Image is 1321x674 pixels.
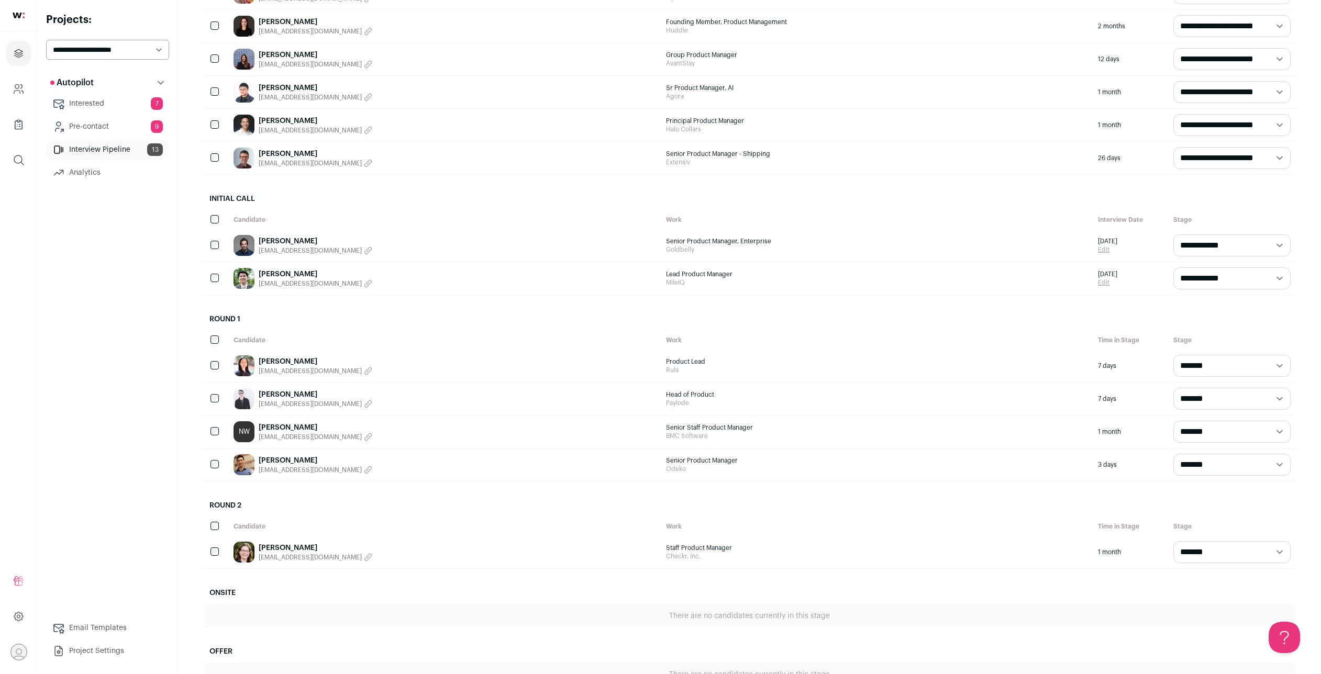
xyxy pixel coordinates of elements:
div: Work [661,517,1093,536]
span: BMC Software [666,432,1088,440]
span: 7 [151,97,163,110]
span: Odeko [666,465,1088,473]
span: [DATE] [1098,237,1117,245]
img: 18a3d426ff526b33f88b6c254d487cc08cf127079a29523f3a0c8d2b522687ca [234,148,254,168]
span: Founding Member, Product Management [666,18,1088,26]
span: [EMAIL_ADDRESS][DOMAIN_NAME] [259,27,362,36]
a: Interested7 [46,93,169,114]
button: [EMAIL_ADDRESS][DOMAIN_NAME] [259,553,372,561]
button: [EMAIL_ADDRESS][DOMAIN_NAME] [259,159,372,167]
a: [PERSON_NAME] [259,356,372,367]
a: Project Settings [46,641,169,661]
img: wellfound-shorthand-0d5821cbd27db2630d0214b213865d53afaa358527fdda9d0ea32b1df1b89c2c.svg [13,13,25,18]
span: Group Product Manager [666,51,1088,59]
img: 4bd04461b972e4e6e071de63c00bd977fdcc87e33199308e8647598750e450b7.jpg [234,49,254,70]
span: [EMAIL_ADDRESS][DOMAIN_NAME] [259,60,362,69]
div: Work [661,210,1093,229]
div: 3 days [1093,448,1168,481]
button: [EMAIL_ADDRESS][DOMAIN_NAME] [259,466,372,474]
a: [PERSON_NAME] [259,269,372,279]
span: Senior Product Manager [666,456,1088,465]
span: [EMAIL_ADDRESS][DOMAIN_NAME] [259,433,362,441]
span: Product Lead [666,357,1088,366]
div: Candidate [228,210,661,229]
span: [EMAIL_ADDRESS][DOMAIN_NAME] [259,553,362,561]
div: Candidate [228,517,661,536]
div: 1 month [1093,415,1168,448]
span: Staff Product Manager [666,544,1088,552]
img: 59a2ab01e01a1206e2efe9fb3d5743defac721fdbd447e0da7f678ea5b24c938 [234,268,254,289]
span: Halo Collars [666,125,1088,133]
a: NW [234,421,254,442]
span: [EMAIL_ADDRESS][DOMAIN_NAME] [259,93,362,102]
div: 26 days [1093,142,1168,174]
span: Senior Product Manager, Enterprise [666,237,1088,245]
a: [PERSON_NAME] [259,116,372,126]
button: [EMAIL_ADDRESS][DOMAIN_NAME] [259,400,372,408]
div: Time in Stage [1093,517,1168,536]
button: [EMAIL_ADDRESS][DOMAIN_NAME] [259,279,372,288]
a: [PERSON_NAME] [259,389,372,400]
div: Interview Date [1093,210,1168,229]
a: [PERSON_NAME] [259,17,372,27]
div: 1 month [1093,536,1168,568]
span: Extensiv [666,158,1088,166]
img: 5a4daf518ca626265b75adb562b33f7e3867652692cd45a7f7aae9426855e321 [234,115,254,136]
a: Interview Pipeline13 [46,139,169,160]
button: Open dropdown [10,644,27,660]
h2: Round 2 [203,494,1296,517]
h2: Onsite [203,581,1296,604]
img: 4c41222cf398a7958203c89aaf5f50431e4c3c636cdeb9b0923678b61e4d8198 [234,16,254,37]
span: [EMAIL_ADDRESS][DOMAIN_NAME] [259,279,362,288]
img: ad7dbf52785b066b15d46504250639d329054dcae0751a870b6e04efb8374fb3 [234,82,254,103]
div: Stage [1168,210,1296,229]
div: 12 days [1093,43,1168,75]
span: Huddle [666,26,1088,35]
button: [EMAIL_ADDRESS][DOMAIN_NAME] [259,60,372,69]
span: 13 [147,143,163,156]
div: Work [661,331,1093,350]
div: Time in Stage [1093,331,1168,350]
button: [EMAIL_ADDRESS][DOMAIN_NAME] [259,246,372,255]
img: d8cebf34e4f024cfdb3d0fc9c8edf8ed7b398841c8bcbe1a54f0ccc9ab287e5d.jpg [234,355,254,376]
div: Stage [1168,331,1296,350]
a: [PERSON_NAME] [259,543,372,553]
a: Company Lists [6,112,31,137]
div: 1 month [1093,109,1168,141]
a: [PERSON_NAME] [259,83,372,93]
a: [PERSON_NAME] [259,236,372,246]
span: Head of Product [666,390,1088,399]
button: [EMAIL_ADDRESS][DOMAIN_NAME] [259,93,372,102]
a: Projects [6,41,31,66]
div: 2 months [1093,10,1168,42]
span: Sr Product Manager, AI [666,84,1088,92]
span: AvantStay [666,59,1088,68]
a: [PERSON_NAME] [259,50,372,60]
span: MileIQ [666,278,1088,287]
button: [EMAIL_ADDRESS][DOMAIN_NAME] [259,126,372,134]
span: Senior Product Manager - Shipping [666,150,1088,158]
a: Company and ATS Settings [6,76,31,102]
a: [PERSON_NAME] [259,455,372,466]
button: [EMAIL_ADDRESS][DOMAIN_NAME] [259,27,372,36]
a: Email Templates [46,617,169,638]
span: Rula [666,366,1088,374]
span: [EMAIL_ADDRESS][DOMAIN_NAME] [259,246,362,255]
a: Analytics [46,162,169,183]
div: 7 days [1093,383,1168,415]
span: [EMAIL_ADDRESS][DOMAIN_NAME] [259,400,362,408]
a: Edit [1098,278,1117,287]
h2: Initial Call [203,187,1296,210]
a: [PERSON_NAME] [259,149,372,159]
span: 9 [151,120,163,133]
span: Paylode [666,399,1088,407]
span: Goldbelly [666,245,1088,254]
iframe: Help Scout Beacon - Open [1269,622,1300,653]
span: [EMAIL_ADDRESS][DOMAIN_NAME] [259,126,362,134]
img: 80490f2a29a4893bb9634b4122be9a624e28b9b41a6693d0bc3e1e942b95c841.jpg [234,454,254,475]
span: [EMAIL_ADDRESS][DOMAIN_NAME] [259,466,362,474]
p: Autopilot [50,76,94,89]
span: Agora [666,92,1088,100]
a: Edit [1098,245,1117,254]
h2: Projects: [46,13,169,27]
